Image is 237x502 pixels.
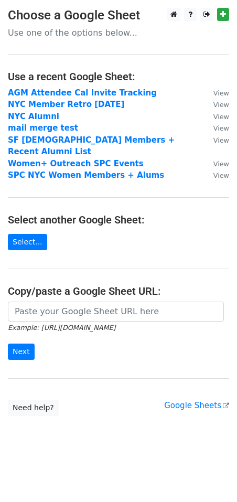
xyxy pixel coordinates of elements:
[213,172,229,179] small: View
[213,113,229,121] small: View
[213,160,229,168] small: View
[8,123,78,133] a: mail merge test
[8,213,229,226] h4: Select another Google Sheet:
[8,159,144,168] a: Women+ Outreach SPC Events
[8,70,229,83] h4: Use a recent Google Sheet:
[8,285,229,297] h4: Copy/paste a Google Sheet URL:
[203,159,229,168] a: View
[8,234,47,250] a: Select...
[203,100,229,109] a: View
[8,100,124,109] a: NYC Member Retro [DATE]
[8,344,35,360] input: Next
[213,89,229,97] small: View
[8,112,59,121] a: NYC Alumni
[203,88,229,98] a: View
[203,135,229,145] a: View
[213,101,229,109] small: View
[8,8,229,23] h3: Choose a Google Sheet
[203,112,229,121] a: View
[8,400,59,416] a: Need help?
[8,324,115,332] small: Example: [URL][DOMAIN_NAME]
[203,170,229,180] a: View
[8,88,157,98] a: AGM Attendee Cal Invite Tracking
[8,135,175,157] a: SF [DEMOGRAPHIC_DATA] Members + Recent Alumni List
[213,136,229,144] small: View
[8,170,164,180] a: SPC NYC Women Members + Alums
[164,401,229,410] a: Google Sheets
[203,123,229,133] a: View
[213,124,229,132] small: View
[8,27,229,38] p: Use one of the options below...
[8,302,224,322] input: Paste your Google Sheet URL here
